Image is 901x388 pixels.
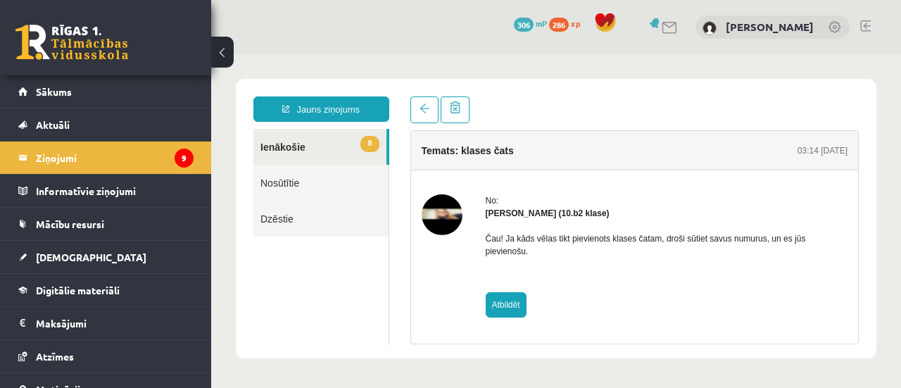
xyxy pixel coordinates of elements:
span: Atzīmes [36,350,74,363]
a: [PERSON_NAME] [726,20,814,34]
h4: Temats: klases čats [210,91,303,102]
div: No: [275,140,637,153]
span: 306 [514,18,534,32]
span: Sākums [36,85,72,98]
a: Mācību resursi [18,208,194,240]
span: Aktuāli [36,118,70,131]
img: Katrīna Šeputīte [702,21,717,35]
legend: Informatīvie ziņojumi [36,175,194,207]
strong: [PERSON_NAME] (10.b2 klase) [275,154,398,164]
div: 03:14 [DATE] [586,90,636,103]
a: 306 mP [514,18,547,29]
a: Nosūtītie [42,111,177,146]
a: Informatīvie ziņojumi [18,175,194,207]
i: 9 [175,149,194,168]
a: Dzēstie [42,146,177,182]
a: Sākums [18,75,194,108]
a: 286 xp [549,18,587,29]
span: mP [536,18,547,29]
a: Atbildēt [275,238,315,263]
span: Mācību resursi [36,218,104,230]
a: Rīgas 1. Tālmācības vidusskola [15,25,128,60]
a: 8Ienākošie [42,75,175,111]
a: [DEMOGRAPHIC_DATA] [18,241,194,273]
a: Atzīmes [18,340,194,373]
a: Aktuāli [18,108,194,141]
a: Digitālie materiāli [18,274,194,306]
span: 286 [549,18,569,32]
p: Čau! Ja kāds vēlas tikt pievienots klases čatam, droši sūtiet savus numurus, un es jūs pievienošu. [275,178,637,204]
img: Felicita Rimeika [210,140,251,181]
span: 8 [149,82,168,98]
a: Jauns ziņojums [42,42,178,68]
a: Ziņojumi9 [18,142,194,174]
a: Maksājumi [18,307,194,339]
span: xp [571,18,580,29]
legend: Maksājumi [36,307,194,339]
span: Digitālie materiāli [36,284,120,296]
span: [DEMOGRAPHIC_DATA] [36,251,146,263]
legend: Ziņojumi [36,142,194,174]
